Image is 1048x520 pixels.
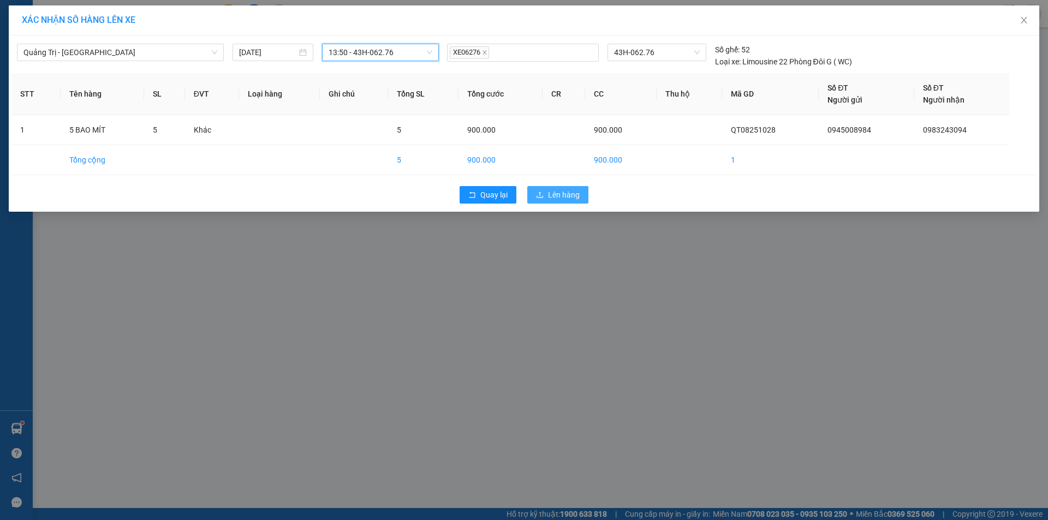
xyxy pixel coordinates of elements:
[460,186,516,204] button: rollbackQuay lại
[144,73,185,115] th: SL
[9,35,97,51] div: 0332766336
[239,46,297,58] input: 13/08/2025
[585,145,657,175] td: 900.000
[23,44,217,61] span: Quảng Trị - Sài Gòn
[731,125,776,134] span: QT08251028
[594,125,622,134] span: 900.000
[1020,16,1028,25] span: close
[388,73,458,115] th: Tổng SL
[9,57,25,68] span: DĐ:
[9,9,97,35] div: VP 330 [PERSON_NAME]
[104,9,178,35] div: Bình Dương
[1009,5,1039,36] button: Close
[104,10,130,22] span: Nhận:
[458,145,543,175] td: 900.000
[923,95,964,104] span: Người nhận
[11,115,61,145] td: 1
[458,73,543,115] th: Tổng cước
[715,44,740,56] span: Số ghế:
[827,95,862,104] span: Người gửi
[25,51,53,70] span: 599
[482,50,487,55] span: close
[185,115,240,145] td: Khác
[923,125,967,134] span: 0983243094
[480,189,508,201] span: Quay lại
[104,41,120,53] span: DĐ:
[450,46,489,59] span: XE06276
[923,83,944,92] span: Số ĐT
[543,73,585,115] th: CR
[827,125,871,134] span: 0945008984
[722,145,819,175] td: 1
[715,44,750,56] div: 52
[722,73,819,115] th: Mã GD
[536,191,544,200] span: upload
[329,44,432,61] span: 13:50 - 43H-062.76
[715,56,852,68] div: Limousine 22 Phòng Đôi G ( WC)
[388,145,458,175] td: 5
[715,56,741,68] span: Loại xe:
[397,125,401,134] span: 5
[527,186,588,204] button: uploadLên hàng
[9,10,26,22] span: Gửi:
[827,83,848,92] span: Số ĐT
[103,80,180,95] div: 720.000
[548,189,580,201] span: Lên hàng
[11,73,61,115] th: STT
[585,73,657,115] th: CC
[467,125,496,134] span: 900.000
[185,73,240,115] th: ĐVT
[61,73,144,115] th: Tên hàng
[104,35,173,74] span: NGA 4 HOÀ LÂN
[61,145,144,175] td: Tổng cộng
[320,73,388,115] th: Ghi chú
[468,191,476,200] span: rollback
[239,73,320,115] th: Loại hàng
[657,73,722,115] th: Thu hộ
[22,15,135,25] span: XÁC NHẬN SỐ HÀNG LÊN XE
[614,44,699,61] span: 43H-062.76
[61,115,144,145] td: 5 BAO MÍT
[153,125,157,134] span: 5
